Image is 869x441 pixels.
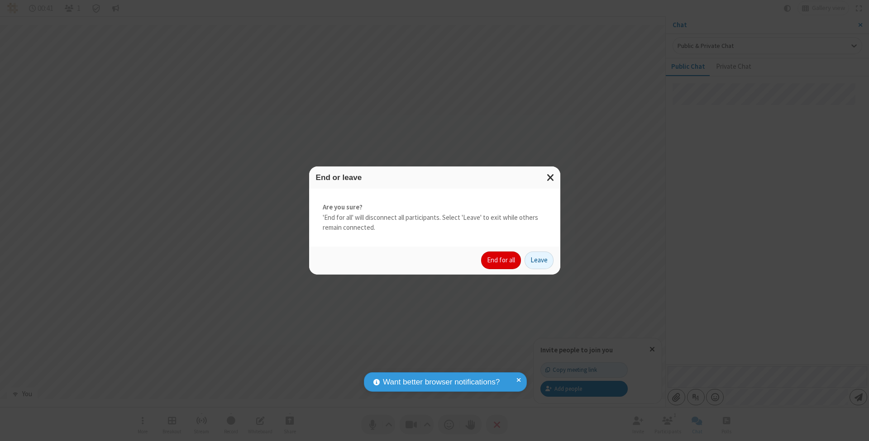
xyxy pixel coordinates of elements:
[525,251,554,270] button: Leave
[316,173,554,182] h3: End or leave
[309,189,560,247] div: 'End for all' will disconnect all participants. Select 'Leave' to exit while others remain connec...
[323,202,547,213] strong: Are you sure?
[481,251,521,270] button: End for all
[383,376,500,388] span: Want better browser notifications?
[541,166,560,189] button: Close modal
